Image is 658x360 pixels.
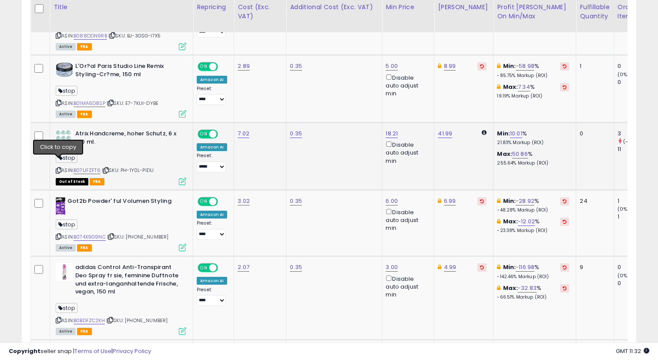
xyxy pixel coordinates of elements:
span: | SKU: PH-1Y0L-PIDU [102,167,154,174]
div: 1 [618,213,653,221]
span: | SKU: [PHONE_NUMBER] [106,317,168,324]
small: (0%) [618,71,630,78]
span: ON [198,63,209,71]
a: 0.35 [290,197,302,205]
a: B0BDFZC2KH [74,317,105,324]
div: % [497,263,569,279]
div: [PERSON_NAME] [438,3,490,12]
p: -66.51% Markup (ROI) [497,294,569,300]
div: % [497,62,569,78]
div: % [497,218,569,234]
div: 9 [580,263,607,271]
p: -48.28% Markup (ROI) [497,207,569,213]
p: -85.75% Markup (ROI) [497,73,569,79]
a: B088DDN9RB [74,32,107,40]
a: Privacy Policy [113,347,151,355]
a: 4.99 [444,263,457,272]
div: Title [54,3,189,12]
span: All listings that are currently out of stock and unavailable for purchase on Amazon [56,178,88,185]
span: FBA [77,328,92,335]
a: 7.02 [238,129,249,138]
a: 3.02 [238,197,250,205]
div: ASIN: [56,62,186,117]
div: 1 [618,197,653,205]
div: 0 [618,279,653,287]
span: stop [56,86,77,96]
a: 18.21 [386,129,398,138]
b: Min: [503,62,516,70]
div: Additional Cost (Exc. VAT) [290,3,378,12]
a: -28.92 [516,197,534,205]
a: -116.98 [516,263,534,272]
div: Profit [PERSON_NAME] on Min/Max [497,3,572,21]
b: Max: [503,217,518,225]
span: All listings currently available for purchase on Amazon [56,244,76,252]
img: 41q+A+CxN2L._SL40_.jpg [56,62,73,77]
span: OFF [217,198,231,205]
div: Fulfillable Quantity [580,3,610,21]
div: 1 [580,62,607,70]
b: Min: [503,263,516,271]
img: 41uyJoXQKZL._SL40_.jpg [56,130,73,141]
div: Repricing [197,3,230,12]
div: % [497,150,569,166]
span: | SKU: BJ-3GSG-I7X5 [108,32,161,39]
div: ASIN: [56,130,186,184]
b: adidas Control Anti-Transpirant Deo Spray fr sie, feminine Duftnote und extra-langanhaltende Fris... [75,263,181,298]
a: 6.00 [386,197,398,205]
div: Disable auto adjust min [386,73,427,98]
div: % [497,197,569,213]
div: 0 [618,78,653,86]
div: Amazon AI [197,277,227,285]
span: ON [198,131,209,138]
b: L'Or?al Paris Studio Line Remix Styling-Cr?me, 150 ml [75,62,181,81]
b: Max: [503,284,518,292]
span: FBA [77,111,92,118]
div: Amazon AI [197,143,227,151]
span: | SKU: [PHONE_NUMBER] [107,233,169,240]
span: stop [56,153,77,163]
div: Disable auto adjust min [386,274,427,299]
a: 2.89 [238,62,250,71]
a: 0.35 [290,62,302,71]
span: All listings currently available for purchase on Amazon [56,43,76,50]
a: -12.02 [518,217,535,226]
b: Max: [497,150,512,158]
small: (0%) [618,272,630,279]
b: Max: [503,83,518,91]
a: 10.01 [510,129,522,138]
div: 3 [618,130,653,138]
b: Atrix Handcreme, hoher Schutz, 6 x 150 ml. [75,130,181,148]
a: Terms of Use [74,347,111,355]
a: 6.99 [444,197,456,205]
span: All listings currently available for purchase on Amazon [56,111,76,118]
span: ON [198,264,209,272]
b: Min: [497,129,510,138]
a: 41.99 [438,129,452,138]
span: ON [198,198,209,205]
div: Disable auto adjust min [386,207,427,232]
p: 19.19% Markup (ROI) [497,93,569,99]
p: 21.83% Markup (ROI) [497,140,569,146]
div: Amazon AI [197,211,227,219]
a: 3.00 [386,263,398,272]
div: 0 [580,130,607,138]
span: stop [56,303,77,313]
div: 0 [618,62,653,70]
a: 0.35 [290,263,302,272]
span: FBA [90,178,104,185]
a: 8.99 [444,62,456,71]
strong: Copyright [9,347,40,355]
span: | SKU: E7-7KUI-DYBE [107,100,158,107]
span: OFF [217,264,231,272]
a: 2.07 [238,263,249,272]
div: Disable auto adjust min [386,140,427,165]
a: 5.00 [386,62,398,71]
div: 24 [580,197,607,205]
div: Amazon AI [197,76,227,84]
small: (0%) [618,205,630,212]
div: ASIN: [56,197,186,251]
span: OFF [217,131,231,138]
div: Preset: [197,86,227,105]
a: -32.83 [518,284,537,293]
